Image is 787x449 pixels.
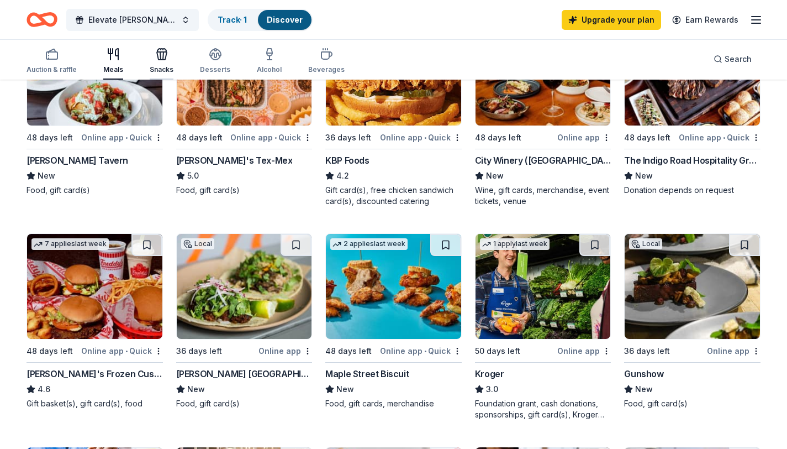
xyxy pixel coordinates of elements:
[475,20,611,207] a: Image for City Winery (Atlanta)Local48 days leftOnline appCity Winery ([GEOGRAPHIC_DATA])NewWine,...
[330,238,408,250] div: 2 applies last week
[208,9,313,31] button: Track· 1Discover
[325,398,462,409] div: Food, gift cards, merchandise
[325,20,462,207] a: Image for KBP Foods8 applieslast week36 days leftOnline app•QuickKBP Foods4.2Gift card(s), free c...
[27,367,163,380] div: [PERSON_NAME]'s Frozen Custard & Steakburgers
[625,234,760,339] img: Image for Gunshow
[624,233,760,409] a: Image for GunshowLocal36 days leftOnline appGunshowNewFood, gift card(s)
[629,238,662,249] div: Local
[27,398,163,409] div: Gift basket(s), gift card(s), food
[679,130,760,144] div: Online app Quick
[475,398,611,420] div: Foundation grant, cash donations, sponsorships, gift card(s), Kroger products
[475,185,611,207] div: Wine, gift cards, merchandise, event tickets, venue
[187,169,199,182] span: 5.0
[218,15,247,24] a: Track· 1
[475,344,520,358] div: 50 days left
[27,43,77,80] button: Auction & raffle
[176,398,313,409] div: Food, gift card(s)
[27,65,77,74] div: Auction & raffle
[562,10,661,30] a: Upgrade your plan
[27,234,162,339] img: Image for Freddy's Frozen Custard & Steakburgers
[176,367,313,380] div: [PERSON_NAME] [GEOGRAPHIC_DATA]
[200,65,230,74] div: Desserts
[27,154,128,167] div: [PERSON_NAME] Tavern
[635,169,653,182] span: New
[187,383,205,396] span: New
[27,20,163,196] a: Image for Marlow's TavernLocal48 days leftOnline app•Quick[PERSON_NAME] TavernNewFood, gift card(s)
[480,238,550,250] div: 1 apply last week
[325,344,372,358] div: 48 days left
[557,344,611,358] div: Online app
[325,185,462,207] div: Gift card(s), free chicken sandwich card(s), discounted catering
[336,383,354,396] span: New
[624,154,760,167] div: The Indigo Road Hospitality Group
[150,43,173,80] button: Snacks
[475,233,611,420] a: Image for Kroger1 applylast week50 days leftOnline appKroger3.0Foundation grant, cash donations, ...
[200,43,230,80] button: Desserts
[38,383,50,396] span: 4.6
[27,344,73,358] div: 48 days left
[624,131,670,144] div: 48 days left
[181,238,214,249] div: Local
[705,48,760,70] button: Search
[624,185,760,196] div: Donation depends on request
[475,367,504,380] div: Kroger
[308,43,345,80] button: Beverages
[125,133,128,142] span: •
[325,233,462,409] a: Image for Maple Street Biscuit2 applieslast week48 days leftOnline app•QuickMaple Street BiscuitN...
[308,65,345,74] div: Beverages
[176,154,293,167] div: [PERSON_NAME]'s Tex-Mex
[326,234,461,339] img: Image for Maple Street Biscuit
[38,169,55,182] span: New
[103,43,123,80] button: Meals
[380,130,462,144] div: Online app Quick
[177,234,312,339] img: Image for Minero Atlanta
[476,234,611,339] img: Image for Kroger
[66,9,199,31] button: Elevate [PERSON_NAME] Silent Auction
[258,344,312,358] div: Online app
[81,130,163,144] div: Online app Quick
[725,53,752,66] span: Search
[257,43,282,80] button: Alcohol
[635,383,653,396] span: New
[486,169,504,182] span: New
[707,344,760,358] div: Online app
[176,20,313,196] a: Image for Chuy's Tex-Mex2 applieslast week48 days leftOnline app•Quick[PERSON_NAME]'s Tex-Mex5.0F...
[31,238,109,250] div: 7 applies last week
[557,130,611,144] div: Online app
[103,65,123,74] div: Meals
[27,233,163,409] a: Image for Freddy's Frozen Custard & Steakburgers7 applieslast week48 days leftOnline app•Quick[PE...
[176,131,223,144] div: 48 days left
[81,344,163,358] div: Online app Quick
[475,154,611,167] div: City Winery ([GEOGRAPHIC_DATA])
[176,233,313,409] a: Image for Minero AtlantaLocal36 days leftOnline app[PERSON_NAME] [GEOGRAPHIC_DATA]NewFood, gift c...
[624,20,760,196] a: Image for The Indigo Road Hospitality Group3 applieslast week48 days leftOnline app•QuickThe Indi...
[665,10,745,30] a: Earn Rewards
[267,15,303,24] a: Discover
[325,131,371,144] div: 36 days left
[475,131,521,144] div: 48 days left
[336,169,349,182] span: 4.2
[486,383,498,396] span: 3.0
[27,185,163,196] div: Food, gift card(s)
[274,133,277,142] span: •
[230,130,312,144] div: Online app Quick
[176,185,313,196] div: Food, gift card(s)
[624,367,663,380] div: Gunshow
[424,347,426,356] span: •
[424,133,426,142] span: •
[325,154,369,167] div: KBP Foods
[380,344,462,358] div: Online app Quick
[176,344,222,358] div: 36 days left
[88,13,177,27] span: Elevate [PERSON_NAME] Silent Auction
[257,65,282,74] div: Alcohol
[125,347,128,356] span: •
[27,7,57,33] a: Home
[150,65,173,74] div: Snacks
[27,131,73,144] div: 48 days left
[325,367,409,380] div: Maple Street Biscuit
[624,344,670,358] div: 36 days left
[624,398,760,409] div: Food, gift card(s)
[723,133,725,142] span: •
